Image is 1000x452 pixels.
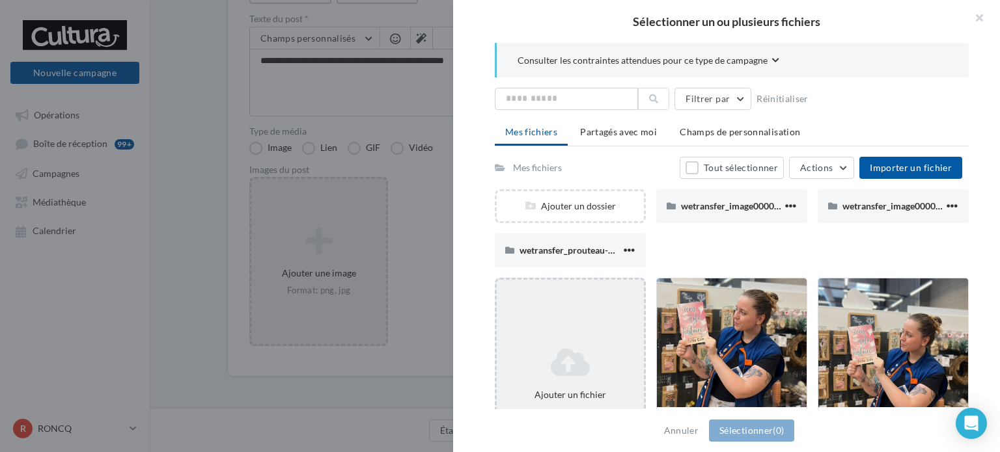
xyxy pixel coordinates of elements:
button: Réinitialiser [751,91,814,107]
button: Actions [789,157,854,179]
span: Importer un fichier [870,162,952,173]
span: Mes fichiers [505,126,557,137]
span: Consulter les contraintes attendues pour ce type de campagne [518,54,768,67]
span: Champs de personnalisation [680,126,800,137]
div: Open Intercom Messenger [956,408,987,439]
span: wetransfer_image00001-jpeg_2024-10-01_1030 [681,200,876,211]
h2: Sélectionner un ou plusieurs fichiers [474,16,979,27]
button: Consulter les contraintes attendues pour ce type de campagne [518,53,779,70]
button: Filtrer par [674,88,751,110]
button: Sélectionner(0) [709,419,794,442]
div: Ajouter un fichier [502,388,639,401]
span: Partagés avec moi [580,126,657,137]
div: Mes fichiers [513,161,562,174]
span: Actions [800,162,833,173]
span: wetransfer_prouteau-mov_2024-10-15_1341 [520,245,702,256]
button: Tout sélectionner [680,157,784,179]
div: Ajouter un dossier [497,200,644,213]
span: (0) [773,425,784,436]
button: Importer un fichier [859,157,962,179]
button: Annuler [659,423,704,438]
